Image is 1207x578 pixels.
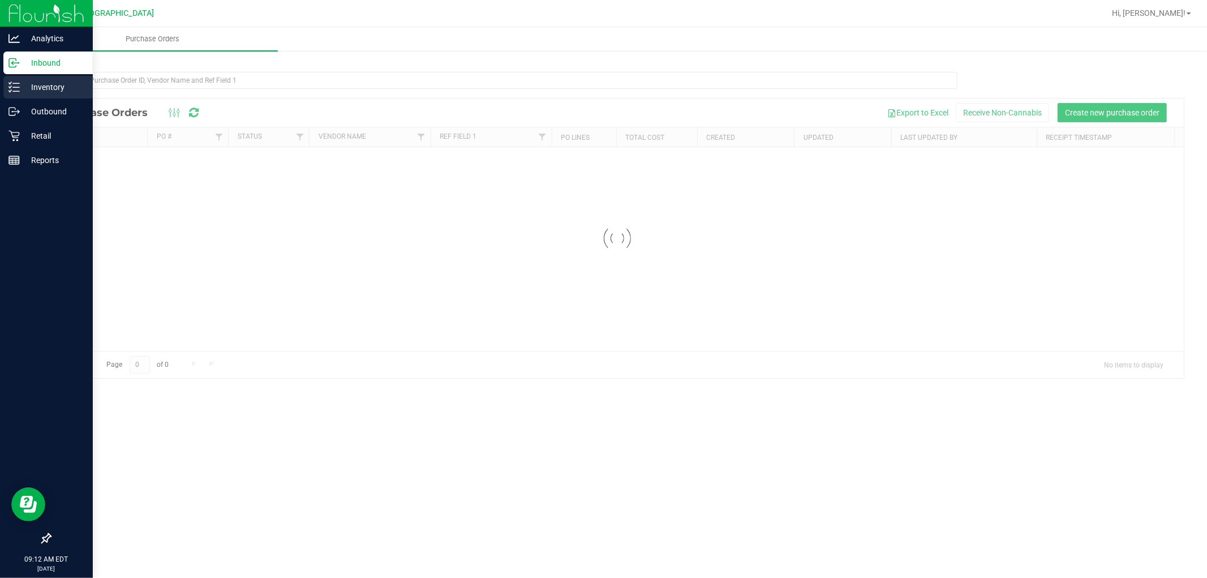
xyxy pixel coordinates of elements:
[20,105,88,118] p: Outbound
[8,106,20,117] inline-svg: Outbound
[27,27,278,51] a: Purchase Orders
[20,80,88,94] p: Inventory
[20,129,88,143] p: Retail
[11,487,45,521] iframe: Resource center
[77,8,154,18] span: [GEOGRAPHIC_DATA]
[8,57,20,68] inline-svg: Inbound
[8,130,20,142] inline-svg: Retail
[8,33,20,44] inline-svg: Analytics
[50,72,957,89] input: Search Purchase Order ID, Vendor Name and Ref Field 1
[20,153,88,167] p: Reports
[20,32,88,45] p: Analytics
[5,564,88,573] p: [DATE]
[5,554,88,564] p: 09:12 AM EDT
[20,56,88,70] p: Inbound
[8,155,20,166] inline-svg: Reports
[8,82,20,93] inline-svg: Inventory
[1112,8,1185,18] span: Hi, [PERSON_NAME]!
[110,34,195,44] span: Purchase Orders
